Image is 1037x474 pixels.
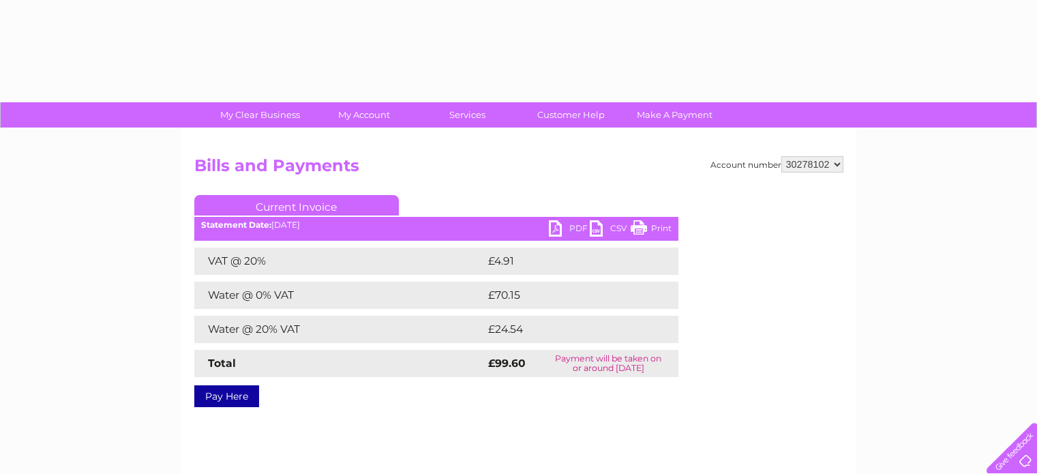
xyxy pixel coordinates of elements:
td: Water @ 0% VAT [194,282,485,309]
div: [DATE] [194,220,678,230]
a: Current Invoice [194,195,399,216]
strong: Total [208,357,236,370]
a: Pay Here [194,385,259,407]
strong: £99.60 [488,357,526,370]
a: PDF [549,220,590,240]
td: £4.91 [485,248,645,275]
a: My Clear Business [204,102,316,128]
a: My Account [307,102,420,128]
a: Services [411,102,524,128]
a: Print [631,220,672,240]
div: Account number [710,156,843,173]
td: Water @ 20% VAT [194,316,485,343]
a: Customer Help [515,102,627,128]
td: £70.15 [485,282,650,309]
a: Make A Payment [618,102,731,128]
td: Payment will be taken on or around [DATE] [539,350,678,377]
a: CSV [590,220,631,240]
td: VAT @ 20% [194,248,485,275]
td: £24.54 [485,316,651,343]
b: Statement Date: [201,220,271,230]
h2: Bills and Payments [194,156,843,182]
